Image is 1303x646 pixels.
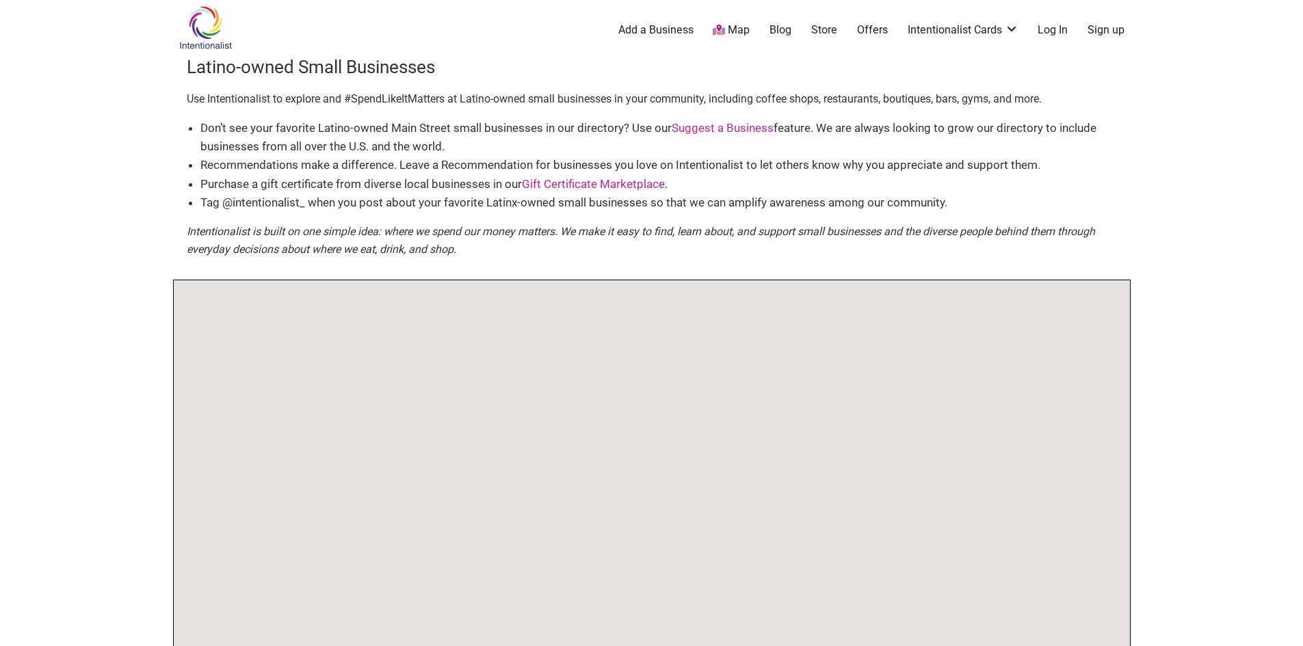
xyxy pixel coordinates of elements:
a: Suggest a Business [672,121,774,135]
li: Don’t see your favorite Latino-owned Main Street small businesses in our directory? Use our featu... [200,119,1117,156]
p: Use Intentionalist to explore and #SpendLikeItMatters at Latino-owned small businesses in your co... [187,90,1117,108]
a: Store [811,23,837,38]
a: Intentionalist Cards [908,23,1018,38]
a: Sign up [1088,23,1124,38]
li: Purchase a gift certificate from diverse local businesses in our . [200,175,1117,193]
a: Map [713,23,750,38]
h3: Latino-owned Small Businesses [187,55,1117,79]
a: Offers [857,23,888,38]
a: Add a Business [618,23,694,38]
a: Log In [1038,23,1068,38]
img: Intentionalist [173,5,238,50]
em: Intentionalist is built on one simple idea: where we spend our money matters. We make it easy to ... [187,225,1095,256]
a: Blog [769,23,791,38]
a: Gift Certificate Marketplace [522,177,665,191]
li: Recommendations make a difference. Leave a Recommendation for businesses you love on Intentionali... [200,156,1117,174]
li: Tag @intentionalist_ when you post about your favorite Latinx-owned small businesses so that we c... [200,193,1117,212]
